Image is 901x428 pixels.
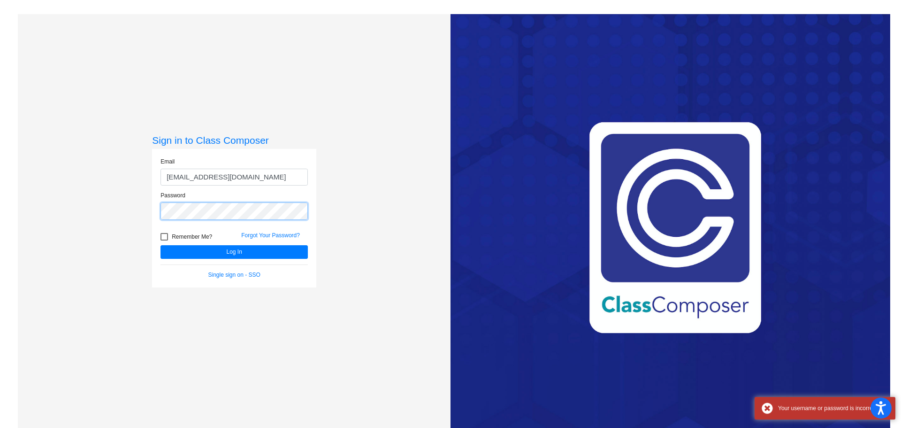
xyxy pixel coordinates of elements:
[152,134,316,146] h3: Sign in to Class Composer
[160,157,175,166] label: Email
[778,404,888,412] div: Your username or password is incorrect
[241,232,300,239] a: Forgot Your Password?
[160,191,185,200] label: Password
[172,231,212,242] span: Remember Me?
[208,272,260,278] a: Single sign on - SSO
[160,245,308,259] button: Log In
